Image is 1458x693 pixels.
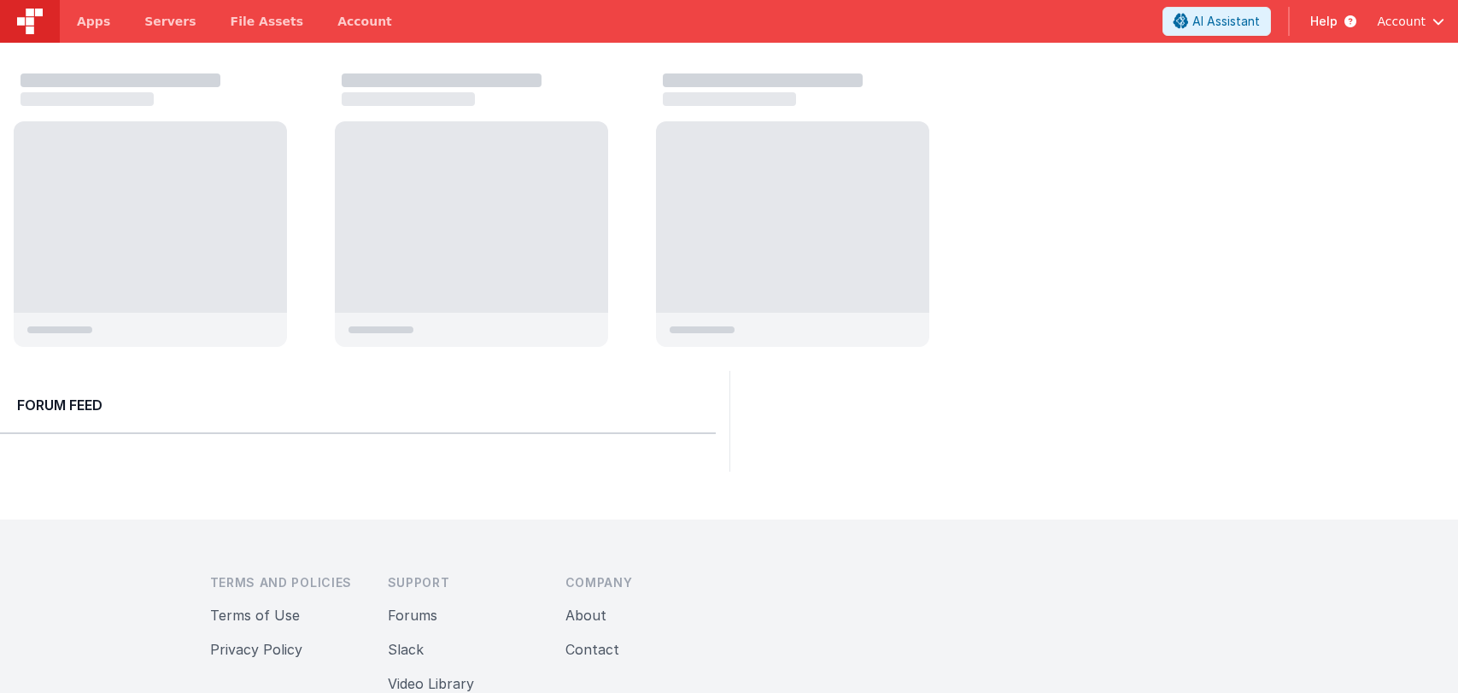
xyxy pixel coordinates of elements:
[17,395,699,415] h2: Forum Feed
[1377,13,1444,30] button: Account
[210,574,360,591] h3: Terms and Policies
[388,641,424,658] a: Slack
[1377,13,1426,30] span: Account
[388,639,424,660] button: Slack
[1310,13,1338,30] span: Help
[388,605,437,625] button: Forums
[231,13,304,30] span: File Assets
[565,607,606,624] a: About
[1192,13,1260,30] span: AI Assistant
[565,605,606,625] button: About
[565,574,716,591] h3: Company
[565,639,619,660] button: Contact
[388,574,538,591] h3: Support
[144,13,196,30] span: Servers
[1162,7,1271,36] button: AI Assistant
[210,607,300,624] a: Terms of Use
[210,641,302,658] a: Privacy Policy
[77,13,110,30] span: Apps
